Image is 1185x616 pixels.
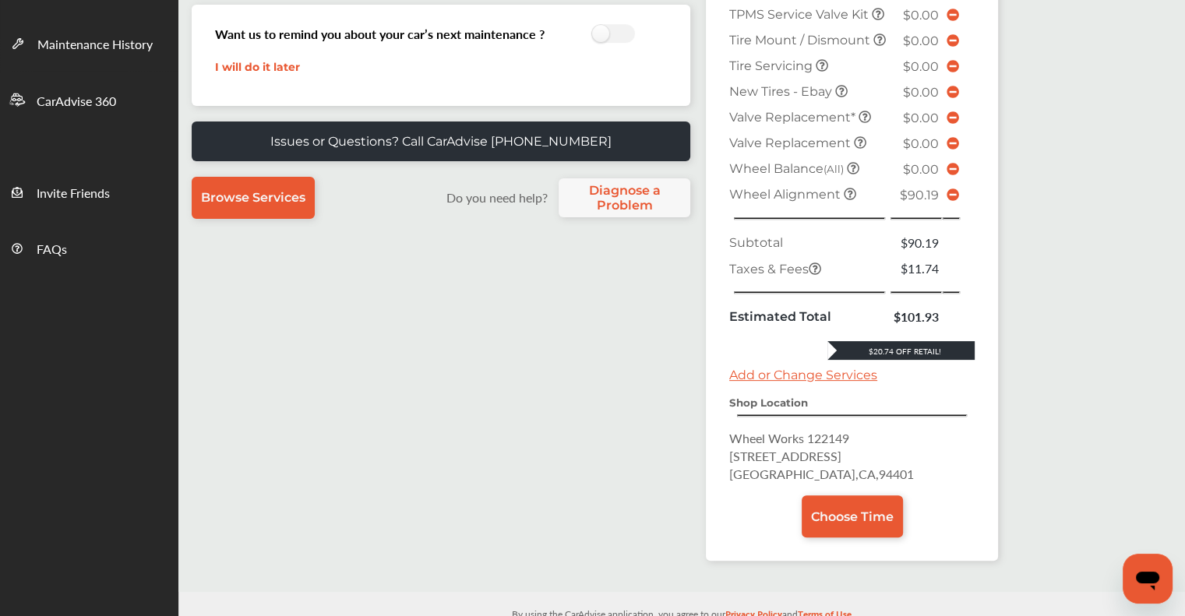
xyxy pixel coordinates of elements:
[890,304,943,329] td: $101.93
[729,465,914,483] span: [GEOGRAPHIC_DATA] , CA , 94401
[729,447,841,465] span: [STREET_ADDRESS]
[270,134,612,149] p: Issues or Questions? Call CarAdvise [PHONE_NUMBER]
[729,58,816,73] span: Tire Servicing
[725,230,890,255] td: Subtotal
[37,35,153,55] span: Maintenance History
[900,188,939,202] span: $90.19
[890,255,943,281] td: $11.74
[729,262,821,276] span: Taxes & Fees
[439,188,555,206] label: Do you need help?
[811,509,894,524] span: Choose Time
[729,136,854,150] span: Valve Replacement
[1,15,178,71] a: Maintenance History
[729,429,849,447] span: Wheel Works 122149
[903,59,939,74] span: $0.00
[729,84,835,99] span: New Tires - Ebay
[729,110,859,125] span: Valve Replacement*
[566,183,682,213] span: Diagnose a Problem
[903,136,939,151] span: $0.00
[890,230,943,255] td: $90.19
[802,495,903,537] a: Choose Time
[559,178,690,217] a: Diagnose a Problem
[827,346,975,357] div: $20.74 Off Retail!
[215,60,300,74] a: I will do it later
[729,33,873,48] span: Tire Mount / Dismount
[729,7,872,22] span: TPMS Service Valve Kit
[729,161,847,176] span: Wheel Balance
[729,187,844,202] span: Wheel Alignment
[192,177,315,219] a: Browse Services
[37,92,116,112] span: CarAdvise 360
[903,162,939,177] span: $0.00
[201,190,305,205] span: Browse Services
[37,184,110,204] span: Invite Friends
[903,85,939,100] span: $0.00
[729,396,808,409] strong: Shop Location
[824,163,844,175] small: (All)
[192,121,690,161] a: Issues or Questions? Call CarAdvise [PHONE_NUMBER]
[725,304,890,329] td: Estimated Total
[903,8,939,23] span: $0.00
[37,240,67,260] span: FAQs
[903,33,939,48] span: $0.00
[729,368,877,382] a: Add or Change Services
[903,111,939,125] span: $0.00
[1123,554,1173,604] iframe: Button to launch messaging window
[215,25,545,43] h3: Want us to remind you about your car’s next maintenance ?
